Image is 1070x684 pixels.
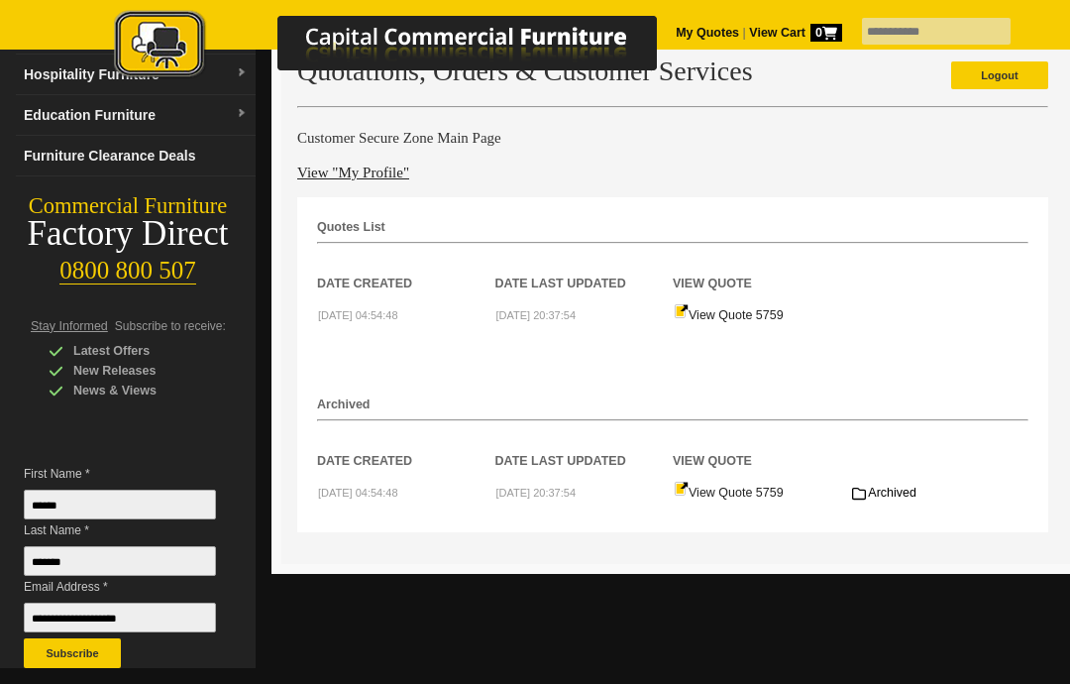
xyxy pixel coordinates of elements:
th: View Quote [673,244,851,293]
div: New Releases [49,361,237,381]
a: View "My Profile" [297,165,409,180]
div: Latest Offers [49,341,237,361]
th: Date Created [317,244,495,293]
small: [DATE] 20:37:54 [496,309,577,321]
a: Furniture Clearance Deals [16,136,256,176]
strong: View Cart [749,26,842,40]
input: Email Address * [24,603,216,632]
small: [DATE] 04:54:48 [318,487,398,499]
a: Education Furnituredropdown [16,95,256,136]
input: First Name * [24,490,216,519]
small: [DATE] 20:37:54 [496,487,577,499]
a: View Quote 5759 [674,486,784,500]
th: Date Last Updated [495,244,674,293]
span: Archived [868,486,916,500]
a: Logout [951,61,1048,89]
span: Stay Informed [31,319,108,333]
img: Quote-icon [674,481,689,497]
strong: Quotes List [317,220,385,234]
img: dropdown [236,108,248,120]
button: Subscribe [24,638,121,668]
img: Capital Commercial Furniture Logo [59,10,753,82]
span: Email Address * [24,577,216,597]
small: [DATE] 04:54:48 [318,309,398,321]
strong: Archived [317,398,371,411]
a: View Cart0 [746,26,842,40]
input: Last Name * [24,546,216,576]
th: View Quote [673,421,851,471]
h4: Customer Secure Zone Main Page [297,128,1048,148]
span: Subscribe to receive: [115,319,226,333]
div: News & Views [49,381,237,400]
a: View Quote 5759 [674,308,784,322]
span: Last Name * [24,520,216,540]
a: Capital Commercial Furniture Logo [59,10,753,88]
th: Date Last Updated [495,421,674,471]
a: Hospitality Furnituredropdown [16,55,256,95]
span: First Name * [24,464,216,484]
span: 0 [810,24,842,42]
img: Quote-icon [674,303,689,319]
th: Date Created [317,421,495,471]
